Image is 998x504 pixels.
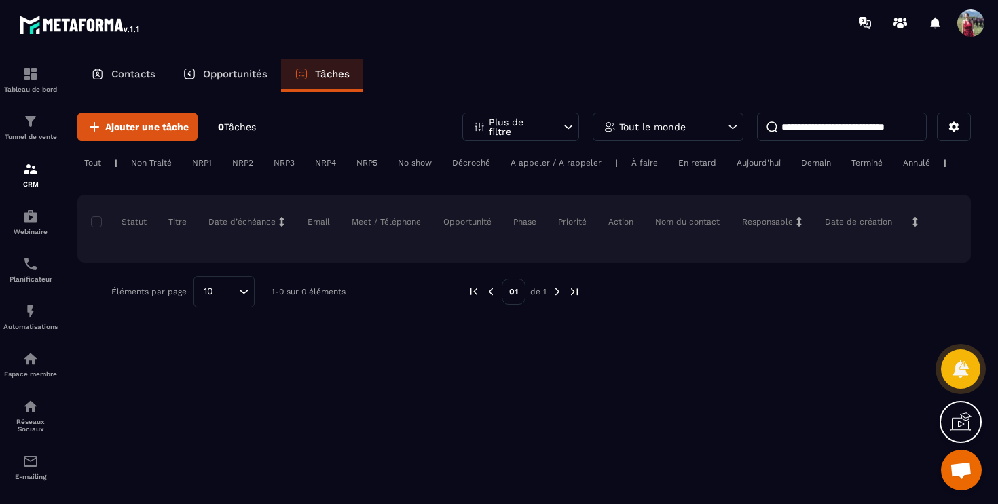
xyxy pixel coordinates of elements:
[3,443,58,490] a: emailemailE-mailing
[845,155,889,171] div: Terminé
[308,216,330,227] p: Email
[568,286,580,298] img: next
[22,256,39,272] img: scheduler
[3,198,58,246] a: automationsautomationsWebinaire
[825,216,892,227] p: Date de création
[619,122,686,132] p: Tout le monde
[193,276,255,307] div: Search for option
[22,66,39,82] img: formation
[489,117,549,136] p: Plus de filtre
[794,155,838,171] div: Demain
[272,287,346,296] p: 1-0 sur 0 éléments
[208,216,276,227] p: Date d’échéance
[671,155,723,171] div: En retard
[3,473,58,480] p: E-mailing
[218,284,236,299] input: Search for option
[22,351,39,367] img: automations
[485,286,497,298] img: prev
[3,85,58,93] p: Tableau de bord
[203,68,267,80] p: Opportunités
[445,155,497,171] div: Décroché
[77,155,108,171] div: Tout
[22,161,39,177] img: formation
[730,155,788,171] div: Aujourd'hui
[558,216,587,227] p: Priorité
[124,155,179,171] div: Non Traité
[3,323,58,330] p: Automatisations
[391,155,439,171] div: No show
[655,216,720,227] p: Nom du contact
[169,59,281,92] a: Opportunités
[308,155,343,171] div: NRP4
[615,158,618,168] p: |
[3,293,58,341] a: automationsautomationsAutomatisations
[896,155,937,171] div: Annulé
[19,12,141,37] img: logo
[3,133,58,140] p: Tunnel de vente
[22,208,39,225] img: automations
[352,216,421,227] p: Meet / Téléphone
[22,303,39,319] img: automations
[502,279,525,305] p: 01
[218,121,256,134] p: 0
[3,275,58,283] p: Planificateur
[22,113,39,130] img: formation
[3,228,58,235] p: Webinaire
[199,284,218,299] span: 10
[315,68,350,80] p: Tâches
[468,286,480,298] img: prev
[225,155,260,171] div: NRP2
[3,103,58,151] a: formationformationTunnel de vente
[105,120,189,134] span: Ajouter une tâche
[3,341,58,388] a: automationsautomationsEspace membre
[3,246,58,293] a: schedulerschedulerPlanificateur
[77,59,169,92] a: Contacts
[530,286,547,297] p: de 1
[22,398,39,414] img: social-network
[742,216,793,227] p: Responsable
[3,151,58,198] a: formationformationCRM
[443,216,492,227] p: Opportunité
[168,216,187,227] p: Titre
[94,216,147,227] p: Statut
[267,155,301,171] div: NRP3
[185,155,219,171] div: NRP1
[941,450,982,490] a: Ouvrir le chat
[3,388,58,443] a: social-networksocial-networkRéseaux Sociaux
[350,155,384,171] div: NRP5
[504,155,608,171] div: A appeler / A rappeler
[3,180,58,188] p: CRM
[281,59,363,92] a: Tâches
[111,287,187,296] p: Éléments par page
[3,56,58,103] a: formationformationTableau de bord
[944,158,946,168] p: |
[3,418,58,433] p: Réseaux Sociaux
[3,370,58,378] p: Espace membre
[551,286,563,298] img: next
[115,158,117,168] p: |
[77,113,198,141] button: Ajouter une tâche
[513,216,536,227] p: Phase
[224,121,256,132] span: Tâches
[625,155,665,171] div: À faire
[608,216,633,227] p: Action
[22,453,39,469] img: email
[111,68,155,80] p: Contacts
